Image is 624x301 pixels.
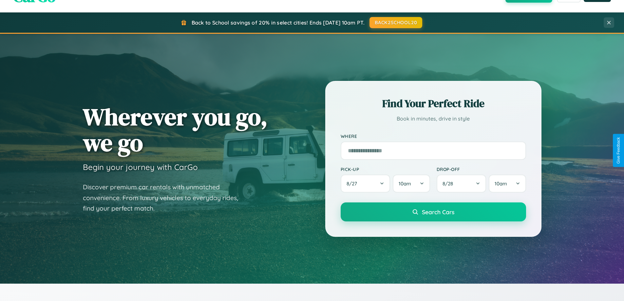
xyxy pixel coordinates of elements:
button: 8/28 [437,175,486,193]
button: 8/27 [341,175,390,193]
h3: Begin your journey with CarGo [83,162,198,172]
span: 10am [399,180,411,187]
label: Where [341,133,526,139]
h2: Find Your Perfect Ride [341,96,526,111]
span: 10am [495,180,507,187]
p: Book in minutes, drive in style [341,114,526,123]
span: Back to School savings of 20% in select cities! Ends [DATE] 10am PT. [192,19,365,26]
button: 10am [489,175,526,193]
label: Pick-up [341,166,430,172]
span: Search Cars [422,208,454,216]
div: Give Feedback [616,137,621,164]
span: 8 / 28 [443,180,456,187]
p: Discover premium car rentals with unmatched convenience. From luxury vehicles to everyday rides, ... [83,182,247,214]
button: 10am [393,175,430,193]
button: BACK2SCHOOL20 [369,17,422,28]
button: Search Cars [341,202,526,221]
span: 8 / 27 [347,180,360,187]
label: Drop-off [437,166,526,172]
h1: Wherever you go, we go [83,104,268,156]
